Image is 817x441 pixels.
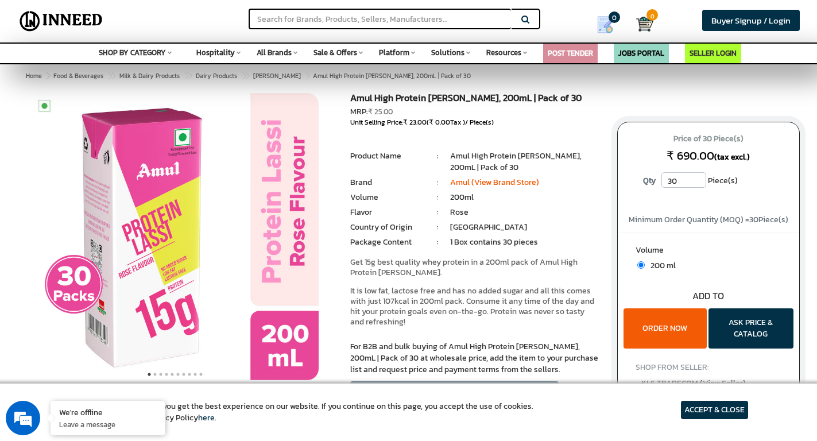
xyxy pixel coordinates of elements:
a: here [198,412,215,424]
img: Show My Quotes [597,16,614,33]
span: 0 [609,11,620,23]
a: Milk & Dairy Products [117,69,182,83]
span: ₹ 690.00 [667,147,714,164]
span: [PERSON_NAME] [253,71,301,80]
span: > [305,69,311,83]
span: Food & Beverages [53,71,103,80]
a: Cart 0 [636,11,644,37]
span: Price of 30 Piece(s) [629,130,788,148]
button: 3 [158,369,164,380]
li: : [425,150,450,162]
a: Home [24,69,44,83]
span: Solutions [431,47,464,58]
img: Cart [636,16,653,33]
span: Buyer Signup / Login [711,14,791,27]
p: Get 15g best quality whey protein in a 200ml pack of Amul High Protein [PERSON_NAME]. [350,257,599,278]
span: 30 [749,214,758,226]
input: Search for Brands, Products, Sellers, Manufacturers... [249,9,510,29]
p: For B2B and bulk buying of Amul High Protein [PERSON_NAME], 200mL | Pack of 30 at wholesale price... [350,341,599,376]
p: It is low fat, lactose free and has no added sugar and all this comes with just 107kcal in 200ml ... [350,286,599,327]
a: Buyer Signup / Login [702,10,800,31]
span: ₹ 23.00 [403,117,427,127]
label: Qty [637,172,661,189]
span: > [241,69,247,83]
button: 8 [187,369,192,380]
img: Amul High Protein Rose Lassi, 200mL [32,93,319,380]
span: ₹ 0.00 [429,117,450,127]
span: KLS TRADECOM [641,377,746,389]
p: Leave a message [59,419,157,430]
span: Sale & Offers [313,47,357,58]
li: Flavor [350,207,425,218]
button: 10 [198,369,204,380]
a: KLS TRADECOM (View Seller) [GEOGRAPHIC_DATA], [GEOGRAPHIC_DATA] Verified Seller [641,377,775,421]
span: 200 ml [645,260,676,272]
li: : [425,237,450,248]
button: 7 [181,369,187,380]
a: SELLER LOGIN [690,48,737,59]
div: ADD TO [618,289,799,303]
button: 4 [164,369,169,380]
span: Platform [379,47,409,58]
button: ASK PRICE & CATALOG [708,308,793,349]
li: Package Content [350,237,425,248]
span: Resources [486,47,521,58]
div: MRP: [350,106,599,118]
h4: SHOP FROM SELLER: [636,363,781,372]
button: ORDER NOW [624,308,707,349]
div: We're offline [59,407,157,417]
li: [GEOGRAPHIC_DATA] [450,222,600,233]
span: Minimum Order Quantity (MOQ) = Piece(s) [629,214,788,226]
h1: Amul High Protein [PERSON_NAME], 200mL | Pack of 30 [350,93,599,106]
span: ₹ 25.00 [368,106,393,117]
button: 9 [192,369,198,380]
li: : [425,177,450,188]
span: > [184,69,189,83]
span: > [107,69,113,83]
a: Dairy Products [193,69,239,83]
span: SHOP BY CATEGORY [99,47,166,58]
li: Volume [350,192,425,203]
article: ACCEPT & CLOSE [681,401,748,419]
a: POST TENDER [548,48,593,59]
img: Inneed.Market [16,7,107,36]
button: 6 [175,369,181,380]
li: Rose [450,207,600,218]
button: 2 [152,369,158,380]
span: Hospitality [196,47,235,58]
button: 5 [169,369,175,380]
li: Amul High Protein [PERSON_NAME], 200mL | Pack of 30 [450,150,600,173]
li: Brand [350,177,425,188]
span: (tax excl.) [714,151,750,163]
span: Piece(s) [708,172,738,189]
li: : [425,222,450,233]
li: 1 Box contains 30 pieces [450,237,600,248]
span: > [46,71,49,80]
a: Amul (View Brand Store) [450,176,539,188]
article: We use cookies to ensure you get the best experience on our website. If you continue on this page... [69,401,533,424]
span: Amul High Protein [PERSON_NAME], 200mL | Pack of 30 [51,71,471,80]
a: JOBS PORTAL [618,48,664,59]
span: Milk & Dairy Products [119,71,180,80]
a: my Quotes 0 [583,11,636,38]
button: CREATE ENQUIRY / RFI / RFP / RFQ / TENDER [350,381,559,405]
li: : [425,192,450,203]
li: Product Name [350,150,425,162]
li: : [425,207,450,218]
span: Dairy Products [196,71,237,80]
span: / Piece(s) [465,117,494,127]
button: 1 [146,369,152,380]
label: Volume [636,245,781,259]
a: [PERSON_NAME] [251,69,303,83]
li: Country of Origin [350,222,425,233]
span: All Brands [257,47,292,58]
div: Unit Selling Price: ( Tax ) [350,118,599,127]
a: Food & Beverages [51,69,106,83]
span: 0 [646,9,658,21]
li: 200ml [450,192,600,203]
